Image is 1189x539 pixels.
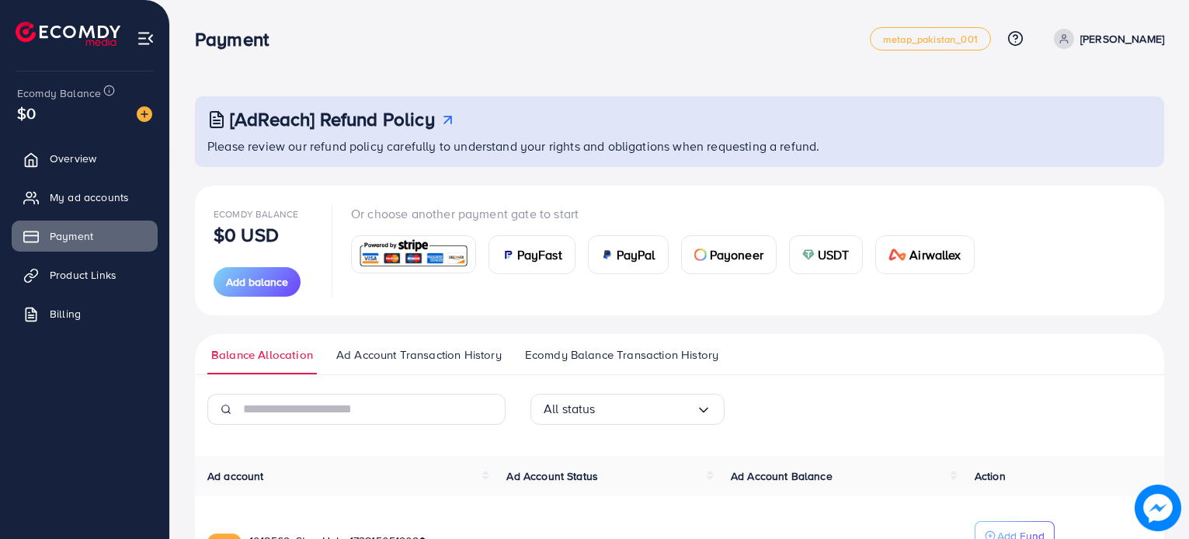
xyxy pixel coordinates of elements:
[802,249,815,261] img: card
[617,245,655,264] span: PayPal
[351,204,987,223] p: Or choose another payment gate to start
[214,225,279,244] p: $0 USD
[488,235,575,274] a: cardPayFast
[356,238,471,271] img: card
[506,468,598,484] span: Ad Account Status
[50,267,116,283] span: Product Links
[50,306,81,322] span: Billing
[601,249,614,261] img: card
[502,249,514,261] img: card
[211,346,313,363] span: Balance Allocation
[17,85,101,101] span: Ecomdy Balance
[1080,30,1164,48] p: [PERSON_NAME]
[12,221,158,252] a: Payment
[50,228,93,244] span: Payment
[530,394,725,425] div: Search for option
[544,397,596,421] span: All status
[12,182,158,213] a: My ad accounts
[207,468,264,484] span: Ad account
[681,235,777,274] a: cardPayoneer
[596,397,696,421] input: Search for option
[137,30,155,47] img: menu
[230,108,435,130] h3: [AdReach] Refund Policy
[883,34,978,44] span: metap_pakistan_001
[336,346,502,363] span: Ad Account Transaction History
[1135,485,1181,531] img: image
[710,245,763,264] span: Payoneer
[226,274,288,290] span: Add balance
[214,267,301,297] button: Add balance
[818,245,850,264] span: USDT
[12,143,158,174] a: Overview
[870,27,991,50] a: metap_pakistan_001
[16,22,120,46] img: logo
[731,468,833,484] span: Ad Account Balance
[12,298,158,329] a: Billing
[789,235,863,274] a: cardUSDT
[17,102,36,124] span: $0
[207,137,1155,155] p: Please review our refund policy carefully to understand your rights and obligations when requesti...
[195,28,281,50] h3: Payment
[975,468,1006,484] span: Action
[214,207,298,221] span: Ecomdy Balance
[875,235,975,274] a: cardAirwallex
[351,235,476,273] a: card
[525,346,718,363] span: Ecomdy Balance Transaction History
[50,151,96,166] span: Overview
[50,190,129,205] span: My ad accounts
[888,249,907,261] img: card
[909,245,961,264] span: Airwallex
[12,259,158,290] a: Product Links
[588,235,669,274] a: cardPayPal
[137,106,152,122] img: image
[517,245,562,264] span: PayFast
[694,249,707,261] img: card
[1048,29,1164,49] a: [PERSON_NAME]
